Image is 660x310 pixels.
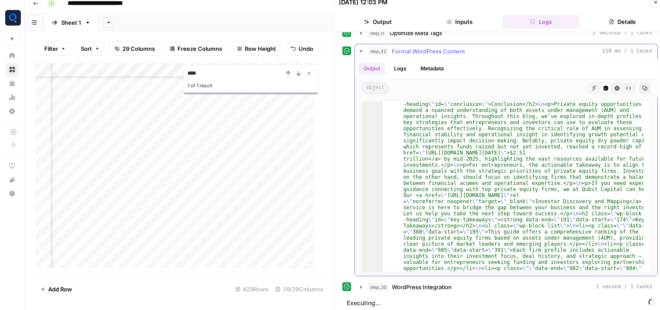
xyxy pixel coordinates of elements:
[339,15,417,29] button: Output
[272,282,327,296] div: 29/29 Columns
[368,47,388,56] span: step_42
[355,59,657,276] div: 110 ms / 1 tasks
[187,80,314,91] div: 1 of 1 result
[355,280,657,294] button: 1 second / 1 tasks
[304,68,314,79] button: Close Search
[358,62,385,75] button: Output
[596,283,652,291] span: 1 second / 1 tasks
[245,44,276,53] span: Row Height
[293,68,304,79] button: Next Result
[5,104,19,118] a: Settings
[177,44,222,53] span: Freeze Columns
[390,29,442,37] span: Optimize Meta Tags
[5,173,19,187] button: What's new?
[35,282,77,296] button: Add Row
[389,62,412,75] button: Logs
[355,26,657,40] button: 2 seconds / 1 tasks
[5,49,19,63] a: Home
[5,159,19,173] a: AirOps Academy
[75,42,105,56] button: Sort
[415,62,449,75] button: Metadata
[5,90,19,104] a: Usage
[5,76,19,90] a: Your Data
[392,47,465,56] span: Format WordPress Content
[231,42,282,56] button: Row Height
[61,18,81,27] div: Sheet 1
[5,187,19,201] button: Help + Support
[368,283,388,291] span: step_20
[368,29,386,37] span: step_11
[420,15,499,29] button: Inputs
[593,29,652,37] span: 2 seconds / 1 tasks
[122,44,155,53] span: 29 Columns
[6,173,19,186] div: What's new?
[502,15,580,29] button: Logs
[299,44,313,53] span: Undo
[362,82,388,94] span: object
[5,10,21,26] img: Qubit - SEO Logo
[44,14,98,31] a: Sheet 1
[602,47,652,55] span: 110 ms / 1 tasks
[109,42,161,56] button: 29 Columns
[392,283,452,291] span: WordPress Integration
[81,44,92,53] span: Sort
[355,44,657,58] button: 110 ms / 1 tasks
[164,42,228,56] button: Freeze Columns
[232,282,272,296] div: 829 Rows
[283,68,293,79] button: Previous Result
[285,42,319,56] button: Undo
[39,42,72,56] button: Filter
[5,63,19,76] a: Browse
[48,285,72,294] span: Add Row
[5,7,19,29] button: Workspace: Qubit - SEO
[344,296,658,310] span: Executing...
[44,44,58,53] span: Filter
